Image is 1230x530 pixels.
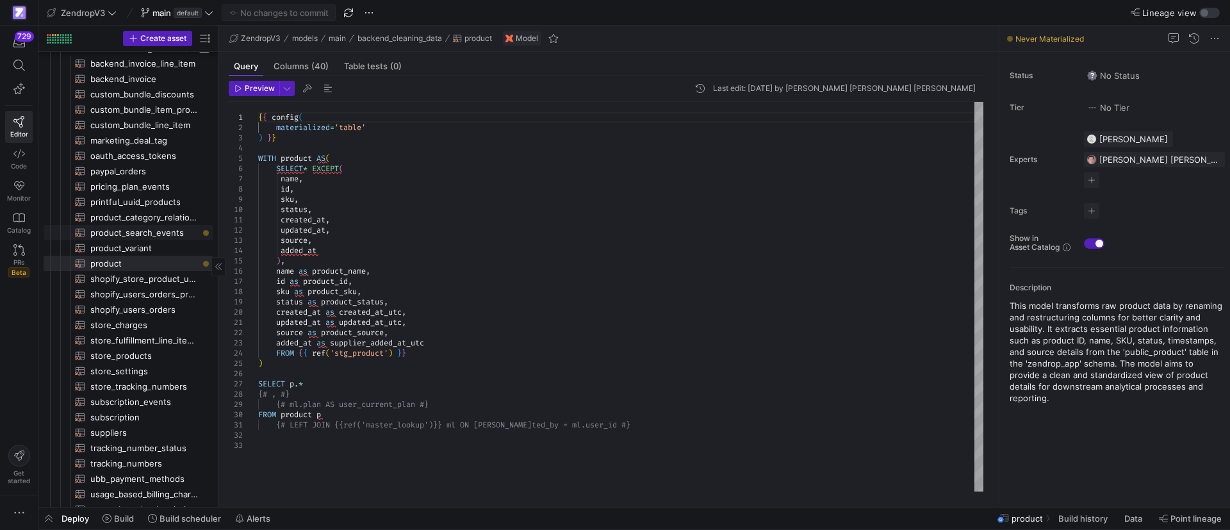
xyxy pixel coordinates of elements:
span: Monitor [7,194,31,202]
div: 32 [229,430,243,440]
span: added_at [276,338,312,348]
span: (0) [390,62,402,70]
span: supplier_added_at_utc [330,338,424,348]
div: 29 [229,399,243,410]
span: 'table' [334,122,366,133]
span: store_charges​​​​​​​​​​ [90,318,198,333]
span: id [276,276,285,286]
span: Data [1124,513,1142,524]
span: , [307,204,312,215]
button: models [289,31,321,46]
div: Press SPACE to select this row. [44,302,213,317]
div: 18 [229,286,243,297]
a: shopify_users_orders​​​​​​​​​​ [44,302,213,317]
span: , [357,286,361,297]
a: custom_bundle_line_item​​​​​​​​​​ [44,117,213,133]
div: Press SPACE to select this row. [44,394,213,410]
span: ) [258,358,263,369]
span: default [174,8,202,18]
span: , [366,266,370,276]
span: AS [316,153,325,163]
div: 7 [229,174,243,184]
div: Press SPACE to select this row. [44,317,213,333]
span: ( [325,348,330,358]
p: Description [1010,283,1225,292]
span: subscription​​​​​​​​​​ [90,410,198,425]
span: as [290,276,299,286]
span: ) [258,133,263,143]
a: usage_based_subscriptions​​​​​​​​​​ [44,502,213,517]
span: PRs [13,258,24,266]
span: Experts [1010,155,1074,164]
div: 28 [229,389,243,399]
span: name [281,174,299,184]
span: store_settings​​​​​​​​​​ [90,364,198,379]
span: . [294,379,299,389]
span: ref [312,348,325,358]
a: suppliers​​​​​​​​​​ [44,425,213,440]
span: config [272,112,299,122]
a: tracking_numbers​​​​​​​​​​ [44,456,213,471]
a: https://storage.googleapis.com/y42-prod-data-exchange/images/qZXOSqkTtPuVcXVzF40oUlM07HVTwZXfPK0U... [5,2,33,24]
span: product​​​​​​​​​​ [90,256,198,271]
span: , [402,317,406,327]
div: 20 [229,307,243,317]
span: product_id [303,276,348,286]
span: , [348,276,352,286]
div: 26 [229,369,243,379]
span: store_fulfillment_line_items​​​​​​​​​​ [90,333,198,348]
img: No status [1087,70,1097,81]
a: ubb_payment_methods​​​​​​​​​​ [44,471,213,486]
span: as [325,317,334,327]
div: Press SPACE to select this row. [44,363,213,379]
span: main [152,8,171,18]
span: product_status [321,297,384,307]
div: 5 [229,153,243,163]
img: https://storage.googleapis.com/y42-prod-data-exchange/images/qZXOSqkTtPuVcXVzF40oUlM07HVTwZXfPK0U... [13,6,26,19]
span: id [281,184,290,194]
div: Press SPACE to select this row. [44,502,213,517]
span: EXCEPT [312,163,339,174]
span: {# LEFT JOIN {{ref('master_lookup')}} ml ON [PERSON_NAME] [276,420,532,430]
div: 1 [229,112,243,122]
span: Alerts [247,513,270,524]
span: , [299,174,303,184]
span: SELECT [276,163,303,174]
span: product [464,34,492,43]
span: , [325,225,330,235]
a: backend_invoice​​​​​​​​​​ [44,71,213,87]
img: undefined [505,35,513,42]
span: as [299,266,307,276]
span: Point lineage [1170,513,1222,524]
span: status [281,204,307,215]
span: as [307,327,316,338]
span: shopify_store_product_unit_sold_data​​​​​​​​​​ [90,272,198,286]
span: name [276,266,294,276]
span: printful_uuid_products​​​​​​​​​​ [90,195,198,210]
span: = [330,122,334,133]
span: updated_at [276,317,321,327]
div: 8 [229,184,243,194]
span: ) [276,256,281,266]
a: store_products​​​​​​​​​​ [44,348,213,363]
img: No tier [1087,103,1097,113]
span: ubb_payment_methods​​​​​​​​​​ [90,472,198,486]
span: Tier [1010,103,1074,112]
span: Build scheduler [160,513,221,524]
span: } [402,348,406,358]
span: No Status [1087,70,1140,81]
img: https://storage.googleapis.com/y42-prod-data-exchange/images/G2kHvxVlt02YItTmblwfhPy4mK5SfUxFU6Tr... [1086,154,1097,165]
span: ) [388,348,393,358]
div: 31 [229,420,243,430]
a: usage_based_billing_charges​​​​​​​​​​ [44,486,213,502]
a: paypal_orders​​​​​​​​​​ [44,163,213,179]
span: { [299,348,303,358]
span: store_tracking_numbers​​​​​​​​​​ [90,379,198,394]
button: main [325,31,349,46]
div: Press SPACE to select this row. [44,163,213,179]
span: product_variant​​​​​​​​​​ [90,241,198,256]
span: subscription_events​​​​​​​​​​ [90,395,198,410]
a: Catalog [5,207,33,239]
div: 21 [229,317,243,327]
div: 14 [229,245,243,256]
